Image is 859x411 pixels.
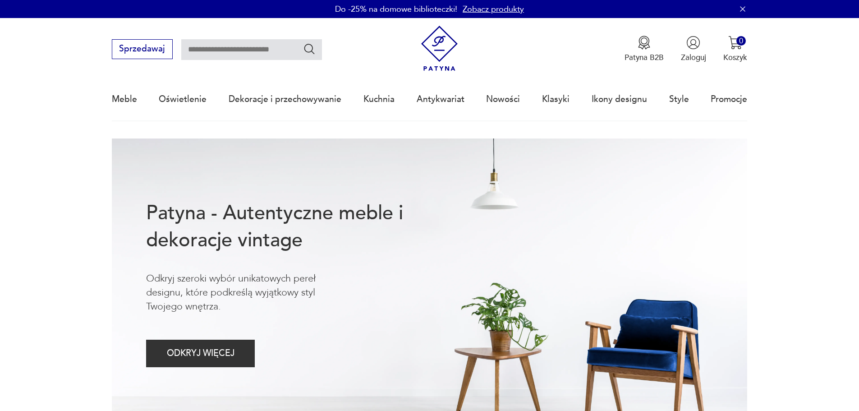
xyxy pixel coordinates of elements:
p: Patyna B2B [625,52,664,63]
a: Oświetlenie [159,79,207,120]
a: Ikony designu [592,79,647,120]
h1: Patyna - Autentyczne meble i dekoracje vintage [146,200,438,254]
img: Patyna - sklep z meblami i dekoracjami vintage [417,26,462,71]
p: Koszyk [723,52,747,63]
button: Patyna B2B [625,36,664,63]
button: ODKRYJ WIĘCEJ [146,340,255,367]
a: Promocje [711,79,747,120]
a: Sprzedawaj [112,46,173,53]
a: Style [669,79,689,120]
a: Dekoracje i przechowywanie [229,79,341,120]
a: Kuchnia [363,79,395,120]
button: Sprzedawaj [112,39,173,59]
div: 0 [736,36,746,46]
a: Klasyki [542,79,570,120]
img: Ikona medalu [637,36,651,50]
button: Zaloguj [681,36,706,63]
a: Zobacz produkty [463,4,524,15]
img: Ikonka użytkownika [686,36,700,50]
img: Ikona koszyka [728,36,742,50]
a: ODKRYJ WIĘCEJ [146,351,255,358]
a: Ikona medaluPatyna B2B [625,36,664,63]
button: 0Koszyk [723,36,747,63]
p: Do -25% na domowe biblioteczki! [335,4,457,15]
p: Odkryj szeroki wybór unikatowych pereł designu, które podkreślą wyjątkowy styl Twojego wnętrza. [146,272,352,314]
p: Zaloguj [681,52,706,63]
button: Szukaj [303,42,316,55]
a: Nowości [486,79,520,120]
a: Antykwariat [417,79,464,120]
a: Meble [112,79,137,120]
